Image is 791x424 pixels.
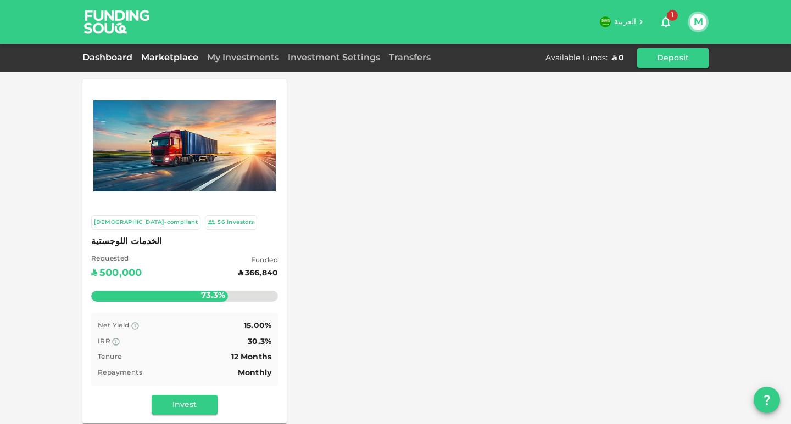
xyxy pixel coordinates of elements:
[203,54,283,62] a: My Investments
[98,323,130,329] span: Net Yield
[612,53,624,64] div: ʢ 0
[93,100,276,191] img: Marketplace Logo
[227,218,254,227] div: Investors
[667,10,678,21] span: 1
[238,256,278,267] span: Funded
[91,234,278,250] span: الخدمات اللوجستية
[690,14,706,30] button: M
[82,79,287,423] a: Marketplace Logo [DEMOGRAPHIC_DATA]-compliant 56Investors الخدمات اللوجستية Requested ʢ500,000 Fu...
[98,338,110,345] span: IRR
[754,387,780,413] button: question
[137,54,203,62] a: Marketplace
[248,338,271,346] span: 30.3%
[655,11,677,33] button: 1
[94,218,198,227] div: [DEMOGRAPHIC_DATA]-compliant
[637,48,709,68] button: Deposit
[91,254,142,265] span: Requested
[614,18,636,26] span: العربية
[82,54,137,62] a: Dashboard
[283,54,385,62] a: Investment Settings
[98,354,121,360] span: Tenure
[238,369,271,377] span: Monthly
[600,16,611,27] img: flag-sa.b9a346574cdc8950dd34b50780441f57.svg
[385,54,435,62] a: Transfers
[545,53,608,64] div: Available Funds :
[152,395,218,415] button: Invest
[98,370,142,376] span: Repayments
[231,353,271,361] span: 12 Months
[218,218,225,227] div: 56
[244,322,271,330] span: 15.00%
